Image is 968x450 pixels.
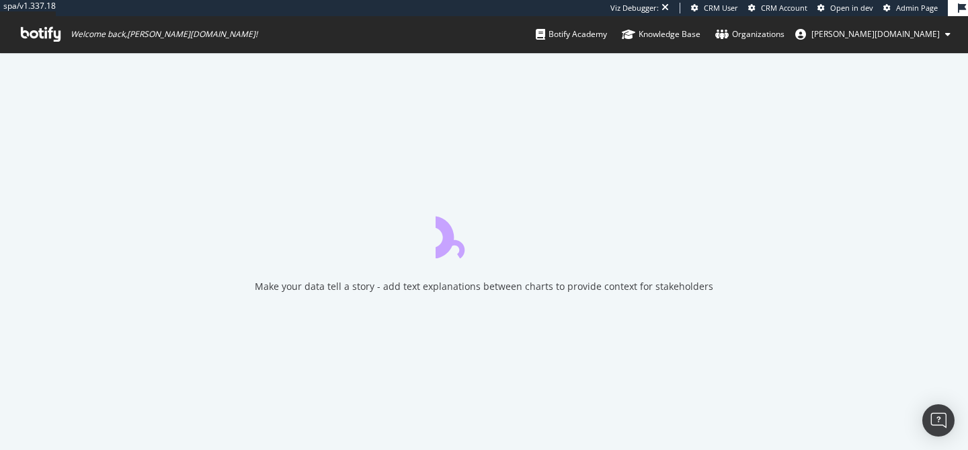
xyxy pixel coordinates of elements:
div: Knowledge Base [622,28,700,41]
span: CRM User [704,3,738,13]
span: Admin Page [896,3,938,13]
a: CRM Account [748,3,807,13]
a: Admin Page [883,3,938,13]
div: Botify Academy [536,28,607,41]
span: Welcome back, [PERSON_NAME][DOMAIN_NAME] ! [71,29,257,40]
a: CRM User [691,3,738,13]
a: Knowledge Base [622,16,700,52]
a: Organizations [715,16,784,52]
a: Open in dev [817,3,873,13]
div: Viz Debugger: [610,3,659,13]
a: Botify Academy [536,16,607,52]
div: Organizations [715,28,784,41]
div: Open Intercom Messenger [922,404,955,437]
button: [PERSON_NAME][DOMAIN_NAME] [784,24,961,45]
span: CRM Account [761,3,807,13]
span: jenny.ren [811,28,940,40]
div: animation [436,210,532,258]
div: Make your data tell a story - add text explanations between charts to provide context for stakeho... [255,280,713,293]
span: Open in dev [830,3,873,13]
